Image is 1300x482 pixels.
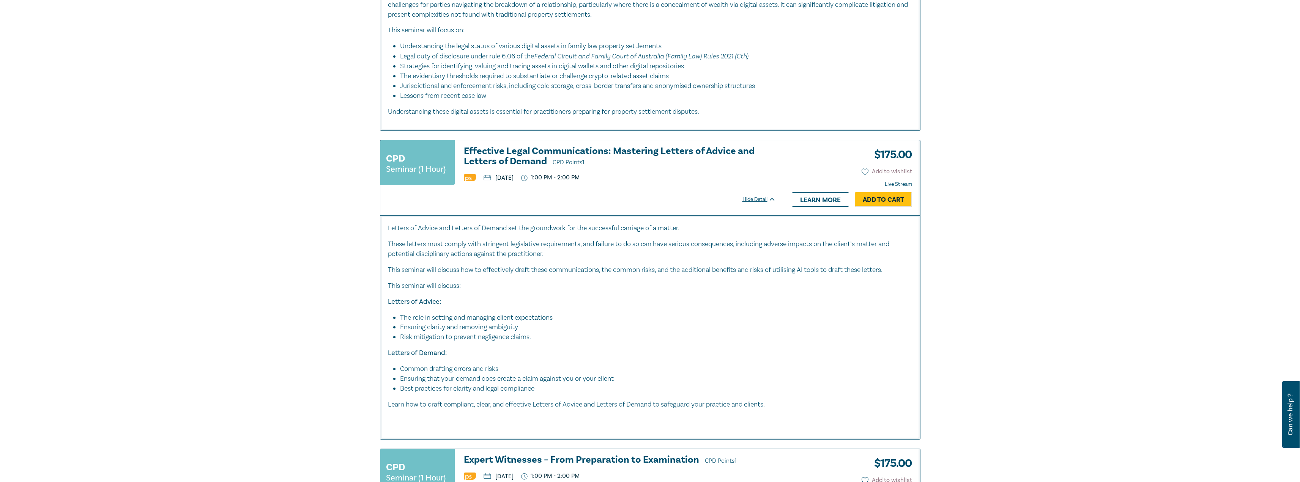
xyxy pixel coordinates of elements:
[553,159,585,166] span: CPD Points 1
[484,473,514,479] p: [DATE]
[464,146,776,168] a: Effective Legal Communications: Mastering Letters of Advice and Letters of Demand CPD Points1
[386,460,405,474] h3: CPD
[388,223,912,233] p: Letters of Advice and Letters of Demand set the groundwork for the successful carriage of a matter.
[388,281,912,291] p: This seminar will discuss:
[1287,386,1294,443] span: Can we help ?
[388,239,912,259] p: These letters must comply with stringent legislative requirements, and failure to do so can have ...
[388,349,447,357] strong: Letters of Demand:
[388,265,912,275] p: This seminar will discuss how to effectively draft these communications, the common risks, and th...
[868,146,912,163] h3: $ 175.00
[400,374,905,384] li: Ensuring that your demand does create a claim against you or your client
[388,107,912,117] p: Understanding these digital assets is essential for practitioners preparing for property settleme...
[400,81,905,91] li: Jurisdictional and enforcement risks, including cold storage, cross-border transfers and anonymis...
[464,473,476,480] img: Professional Skills
[464,146,776,168] h3: Effective Legal Communications: Mastering Letters of Advice and Letters of Demand
[862,167,912,176] button: Add to wishlist
[400,332,912,342] li: Risk mitigation to prevent negligence claims.
[534,52,748,60] em: Federal Circuit and Family Court of Australia (Family Law) Rules 2021 (Cth)
[388,25,912,35] p: This seminar will focus on:
[521,473,580,480] p: 1:00 PM - 2:00 PM
[400,71,905,81] li: The evidentiary thresholds required to substantiate or challenge crypto-related asset claims
[464,174,476,181] img: Professional Skills
[400,364,905,374] li: Common drafting errors and risks
[400,322,905,332] li: Ensuring clarity and removing ambiguity
[388,297,441,306] strong: Letters of Advice:
[400,41,905,51] li: Understanding the legal status of various digital assets in family law property settlements
[792,192,849,207] a: Learn more
[484,175,514,181] p: [DATE]
[400,384,912,394] li: Best practices for clarity and legal compliance
[705,457,737,465] span: CPD Points 1
[868,455,912,472] h3: $ 175.00
[386,474,446,482] small: Seminar (1 Hour)
[521,174,580,181] p: 1:00 PM - 2:00 PM
[400,61,905,71] li: Strategies for identifying, valuing and tracing assets in digital wallets and other digital repos...
[388,400,912,410] p: Learn how to draft compliant, clear, and effective Letters of Advice and Letters of Demand to saf...
[742,196,784,203] div: Hide Detail
[464,455,776,466] a: Expert Witnesses – From Preparation to Examination CPD Points1
[464,455,776,466] h3: Expert Witnesses – From Preparation to Examination
[400,51,905,61] li: Legal duty of disclosure under rule 6.06 of the
[400,313,905,323] li: The role in setting and managing client expectations
[400,91,912,101] li: Lessons from recent case law
[386,152,405,165] h3: CPD
[855,192,912,207] a: Add to Cart
[885,181,912,188] strong: Live Stream
[386,165,446,173] small: Seminar (1 Hour)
